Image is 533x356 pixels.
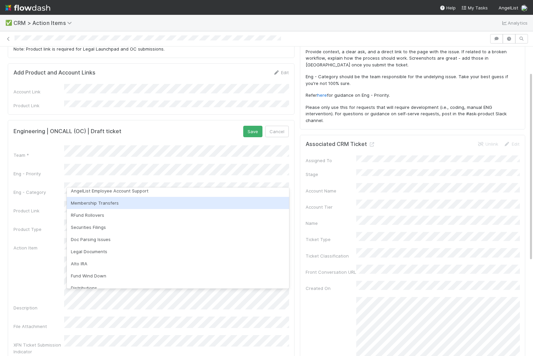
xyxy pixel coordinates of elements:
p: Provide context, a clear ask, and a direct link to the page with the issue. If related to a broke... [306,49,520,68]
div: Account Name [306,187,356,194]
div: Created On [306,285,356,292]
div: XFN Ticket Submission Indicator [13,342,64,355]
div: Eng - Priority [13,170,64,177]
div: Account Link [13,88,64,95]
div: Doc Parsing Issues [67,233,289,245]
p: Refer for guidance on Eng - Priority. [306,92,520,99]
div: Product Link [13,207,64,214]
a: here [317,92,327,98]
a: Edit [273,70,289,75]
a: Edit [504,141,520,147]
div: Action Item [13,244,64,251]
img: logo-inverted-e16ddd16eac7371096b0.svg [5,2,50,13]
div: Securities Filings [67,221,289,233]
span: ✅ [5,20,12,26]
p: Please only use this for requests that will require development (i.e., coding, manual ENG interve... [306,104,520,124]
div: RFund Rollovers [67,209,289,221]
div: Distributions [67,282,289,294]
a: My Tasks [461,4,488,11]
div: Product Type [13,226,64,233]
div: Stage [306,171,356,178]
div: Account Tier [306,204,356,210]
div: Name [306,220,356,227]
div: Legal Documents [67,245,289,258]
div: Help [440,4,456,11]
div: Ticket Classification [306,253,356,259]
a: Unlink [477,141,498,147]
span: CRM > Action Items [13,20,75,26]
button: Save [243,126,262,137]
div: Alto IRA [67,258,289,270]
div: Team * [13,152,64,158]
div: Description [13,304,64,311]
div: Eng - Category [13,189,64,196]
p: Note: Product link is required for Legal Launchpad and OC submissions. [13,46,289,53]
a: Analytics [501,19,528,27]
div: Membership Transfers [67,197,289,209]
div: AngelList Employee Account Support [67,185,289,197]
span: My Tasks [461,5,488,10]
img: avatar_eed832e9-978b-43e4-b51e-96e46fa5184b.png [521,5,528,11]
div: Fund Wind Down [67,270,289,282]
span: AngelList [499,5,518,10]
p: Eng - Category should be the team responsible for the undelying issue. Take your best guess if yo... [306,73,520,87]
div: Ticket Type [306,236,356,243]
h5: Associated CRM Ticket [306,141,375,148]
h5: Engineering | ONCALL (OC) | Draft ticket [13,128,121,135]
div: Assigned To [306,157,356,164]
div: Product Link [13,102,64,109]
button: Cancel [265,126,289,137]
div: Front Conversation URL [306,269,356,275]
h5: Add Product and Account Links [13,69,95,76]
div: File Attachment [13,323,64,330]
